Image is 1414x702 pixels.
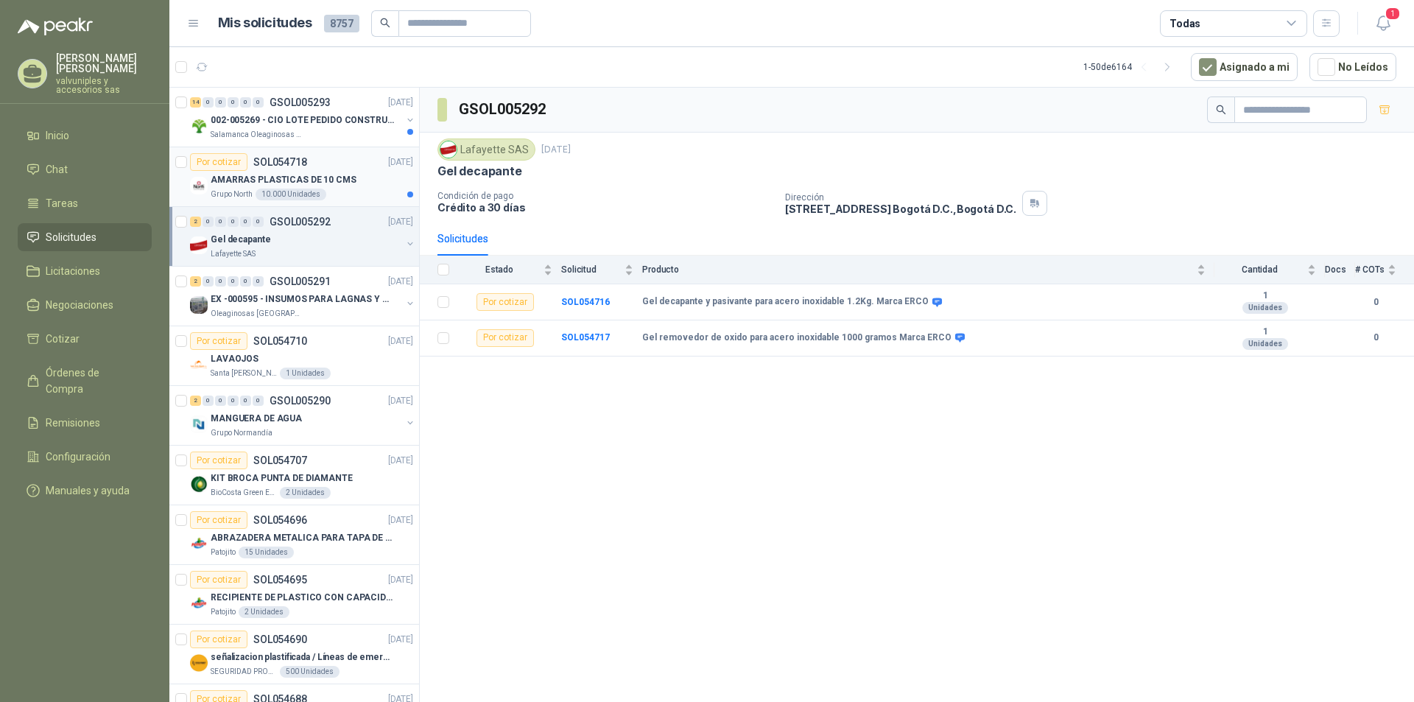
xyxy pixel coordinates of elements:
[388,215,413,229] p: [DATE]
[380,18,390,28] span: search
[46,195,78,211] span: Tareas
[239,606,289,618] div: 2 Unidades
[280,666,340,678] div: 500 Unidades
[270,396,331,406] p: GSOL005290
[239,547,294,558] div: 15 Unidades
[211,352,258,366] p: LAVAOJOS
[18,409,152,437] a: Remisiones
[280,487,331,499] div: 2 Unidades
[190,296,208,314] img: Company Logo
[1169,15,1200,32] div: Todas
[1216,105,1226,115] span: search
[190,535,208,552] img: Company Logo
[561,297,610,307] a: SOL054716
[1355,295,1396,309] b: 0
[253,276,264,287] div: 0
[476,329,534,347] div: Por cotizar
[169,326,419,386] a: Por cotizarSOL054710[DATE] Company LogoLAVAOJOSSanta [PERSON_NAME]1 Unidades
[253,575,307,585] p: SOL054695
[211,531,394,545] p: ABRAZADERA METALICA PARA TAPA DE TAMBOR DE PLASTICO DE 50 LT
[211,129,303,141] p: Salamanca Oleaginosas SAS
[211,173,356,187] p: AMARRAS PLASTICAS DE 10 CMS
[388,275,413,289] p: [DATE]
[190,511,247,529] div: Por cotizar
[541,143,571,157] p: [DATE]
[211,368,277,379] p: Santa [PERSON_NAME]
[253,336,307,346] p: SOL054710
[561,256,642,284] th: Solicitud
[190,452,247,469] div: Por cotizar
[18,443,152,471] a: Configuración
[18,155,152,183] a: Chat
[215,217,226,227] div: 0
[190,177,208,194] img: Company Logo
[211,666,277,678] p: SEGURIDAD PROVISER LTDA
[190,153,247,171] div: Por cotizar
[46,365,138,397] span: Órdenes de Compra
[211,308,303,320] p: Oleaginosas [GEOGRAPHIC_DATA][PERSON_NAME]
[169,505,419,565] a: Por cotizarSOL054696[DATE] Company LogoABRAZADERA METALICA PARA TAPA DE TAMBOR DE PLASTICO DE 50 ...
[253,396,264,406] div: 0
[458,264,541,275] span: Estado
[1355,264,1385,275] span: # COTs
[458,256,561,284] th: Estado
[270,97,331,108] p: GSOL005293
[1385,7,1401,21] span: 1
[218,13,312,34] h1: Mis solicitudes
[203,276,214,287] div: 0
[211,412,302,426] p: MANGUERA DE AGUA
[18,257,152,285] a: Licitaciones
[270,276,331,287] p: GSOL005291
[1083,55,1179,79] div: 1 - 50 de 6164
[190,392,416,439] a: 2 0 0 0 0 0 GSOL005290[DATE] Company LogoMANGUERA DE AGUAGrupo Normandía
[253,97,264,108] div: 0
[190,332,247,350] div: Por cotizar
[46,331,80,347] span: Cotizar
[169,147,419,207] a: Por cotizarSOL054718[DATE] Company LogoAMARRAS PLASTICAS DE 10 CMSGrupo North10.000 Unidades
[561,264,622,275] span: Solicitud
[388,96,413,110] p: [DATE]
[18,189,152,217] a: Tareas
[324,15,359,32] span: 8757
[190,356,208,373] img: Company Logo
[388,454,413,468] p: [DATE]
[1309,53,1396,81] button: No Leídos
[46,127,69,144] span: Inicio
[169,565,419,625] a: Por cotizarSOL054695[DATE] Company LogoRECIPIENTE DE PLASTICO CON CAPACIDAD DE 1.8 LT PARA LA EXT...
[211,113,394,127] p: 002-005269 - CIO LOTE PEDIDO CONSTRUCCION
[437,191,773,201] p: Condición de pago
[388,573,413,587] p: [DATE]
[190,475,208,493] img: Company Logo
[190,213,416,260] a: 2 0 0 0 0 0 GSOL005292[DATE] Company LogoGel decapanteLafayette SAS
[253,157,307,167] p: SOL054718
[388,633,413,647] p: [DATE]
[211,189,253,200] p: Grupo North
[18,122,152,150] a: Inicio
[240,97,251,108] div: 0
[18,223,152,251] a: Solicitudes
[46,297,113,313] span: Negociaciones
[642,256,1214,284] th: Producto
[211,650,394,664] p: señalizacion plastificada / Líneas de emergencia
[1242,302,1288,314] div: Unidades
[437,201,773,214] p: Crédito a 30 días
[228,97,239,108] div: 0
[203,97,214,108] div: 0
[240,217,251,227] div: 0
[642,264,1194,275] span: Producto
[561,332,610,343] a: SOL054717
[215,276,226,287] div: 0
[18,18,93,35] img: Logo peakr
[240,396,251,406] div: 0
[1355,331,1396,345] b: 0
[18,477,152,505] a: Manuales y ayuda
[211,248,256,260] p: Lafayette SAS
[253,634,307,645] p: SOL054690
[388,394,413,408] p: [DATE]
[388,155,413,169] p: [DATE]
[190,94,416,141] a: 14 0 0 0 0 0 GSOL005293[DATE] Company Logo002-005269 - CIO LOTE PEDIDO CONSTRUCCIONSalamanca Olea...
[169,446,419,505] a: Por cotizarSOL054707[DATE] Company LogoKIT BROCA PUNTA DE DIAMANTEBioCosta Green Energy S.A.S2 Un...
[785,192,1016,203] p: Dirección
